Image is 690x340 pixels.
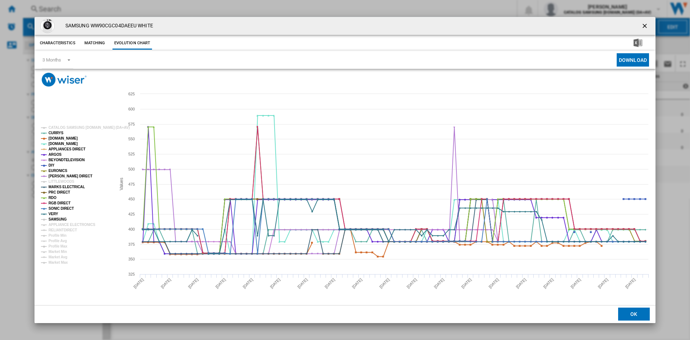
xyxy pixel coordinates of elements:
img: excel-24x24.png [634,38,642,47]
tspan: [DATE] [378,277,390,289]
tspan: VERY [49,212,58,216]
tspan: Market Max [49,260,68,264]
tspan: [DATE] [160,277,172,289]
tspan: [DATE] [624,277,636,289]
tspan: [PERSON_NAME] DIRECT [49,174,92,178]
tspan: APPLIANCES DIRECT [49,147,86,151]
img: SAM-WW90CGC04DAEEU-A_800x800.jpg [40,19,55,33]
tspan: 525 [128,152,135,156]
button: Evolution chart [112,37,152,50]
tspan: [DATE] [433,277,445,289]
tspan: 500 [128,167,135,171]
tspan: 325 [128,272,135,276]
tspan: Profile Avg [49,239,67,243]
tspan: Values [119,178,124,190]
tspan: Profile Min [49,234,66,237]
img: logo_wiser_300x94.png [42,73,87,87]
tspan: [DATE] [269,277,281,289]
tspan: CURRYS [49,131,64,135]
tspan: PRC DIRECT [49,190,70,194]
tspan: EURONICS [49,169,67,173]
tspan: SONIC DIRECT [49,207,74,210]
tspan: [DATE] [597,277,609,289]
tspan: 350 [128,257,135,261]
tspan: [DATE] [187,277,199,289]
button: getI18NText('BUTTONS.CLOSE_DIALOG') [638,19,653,33]
tspan: MARKS ELECTRICAL [49,185,85,189]
tspan: 475 [128,182,135,186]
tspan: 425 [128,212,135,216]
tspan: RDO [49,196,56,200]
tspan: [DATE] [133,277,144,289]
tspan: [DATE] [296,277,308,289]
h4: SAMSUNG WW90CGC04DAEEU WHITE [62,22,153,30]
tspan: 600 [128,107,135,111]
tspan: RGB DIRECT [49,201,70,205]
tspan: [DATE] [351,277,363,289]
tspan: [DATE] [570,277,581,289]
tspan: ARGOS [49,153,62,157]
ng-md-icon: getI18NText('BUTTONS.CLOSE_DIALOG') [641,22,650,31]
tspan: [DATE] [488,277,500,289]
tspan: RELIANTDIRECT [49,228,77,232]
tspan: [DATE] [242,277,254,289]
tspan: 625 [128,92,135,96]
tspan: Profile Max [49,244,68,248]
tspan: BEYONDTELEVISION [49,158,85,162]
tspan: [DATE] [215,277,226,289]
tspan: [DATE] [406,277,418,289]
button: Characteristics [38,37,77,50]
tspan: [DATE] [460,277,472,289]
button: Download [617,53,649,67]
md-dialog: Product popup [34,17,655,323]
tspan: [DATE] [515,277,527,289]
tspan: 375 [128,242,135,246]
tspan: [DATE] [542,277,554,289]
tspan: LITTLEWOODS [49,180,74,183]
tspan: 400 [128,227,135,231]
button: OK [618,308,650,321]
tspan: Market Avg [49,255,67,259]
tspan: APPLIANCE ELECTRONICS [49,223,96,227]
tspan: [DOMAIN_NAME] [49,142,78,146]
tspan: SAMSUNG [49,217,67,221]
tspan: DIY [49,163,55,167]
tspan: 450 [128,197,135,201]
button: Matching [79,37,111,50]
div: 3 Months [42,57,61,63]
tspan: 550 [128,137,135,141]
tspan: Market Min [49,250,67,254]
tspan: [DOMAIN_NAME] [49,136,78,140]
tspan: 575 [128,122,135,126]
tspan: CATALOG SAMSUNG [DOMAIN_NAME] (DA+AV) [49,126,130,130]
button: Download in Excel [622,37,654,50]
tspan: [DATE] [324,277,336,289]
